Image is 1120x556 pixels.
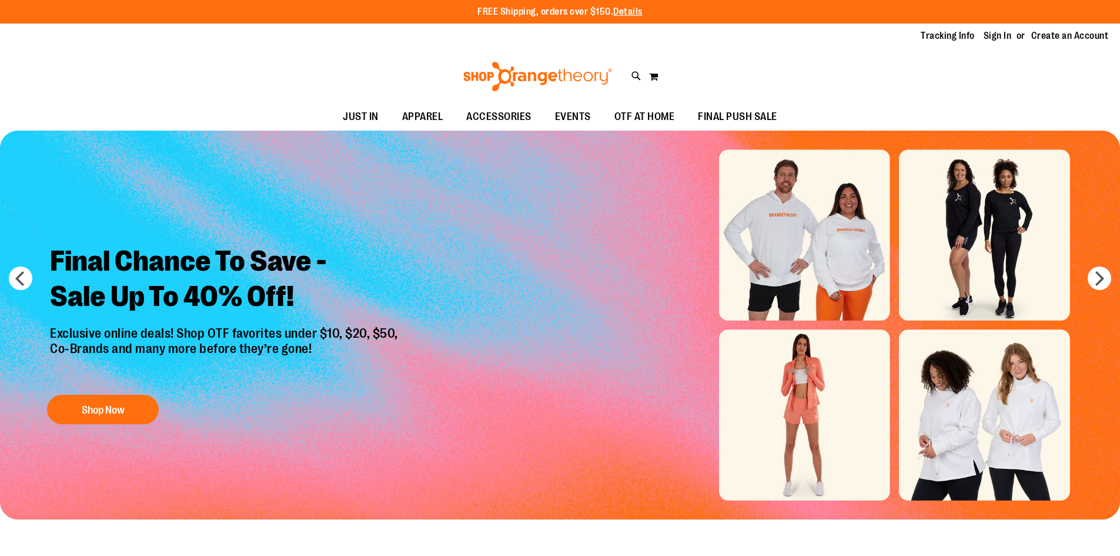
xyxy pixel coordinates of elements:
p: Exclusive online deals! Shop OTF favorites under $10, $20, $50, Co-Brands and many more before th... [41,326,410,384]
a: Create an Account [1031,29,1109,42]
p: FREE Shipping, orders over $150. [477,5,643,19]
a: JUST IN [331,104,390,131]
span: JUST IN [343,104,379,130]
a: Tracking Info [921,29,975,42]
span: APPAREL [402,104,443,130]
h2: Final Chance To Save - Sale Up To 40% Off! [41,235,410,326]
span: ACCESSORIES [466,104,531,130]
a: EVENTS [543,104,603,131]
img: Shop Orangetheory [462,62,614,91]
button: prev [9,267,32,290]
a: APPAREL [390,104,455,131]
a: ACCESSORIES [454,104,543,131]
a: Details [613,6,643,17]
span: OTF AT HOME [614,104,675,130]
a: Final Chance To Save -Sale Up To 40% Off! Exclusive online deals! Shop OTF favorites under $10, $... [41,235,410,431]
a: FINAL PUSH SALE [686,104,789,131]
a: OTF AT HOME [603,104,687,131]
button: Shop Now [47,395,159,424]
span: FINAL PUSH SALE [698,104,777,130]
button: next [1088,267,1111,290]
a: Sign In [984,29,1012,42]
span: EVENTS [555,104,591,130]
